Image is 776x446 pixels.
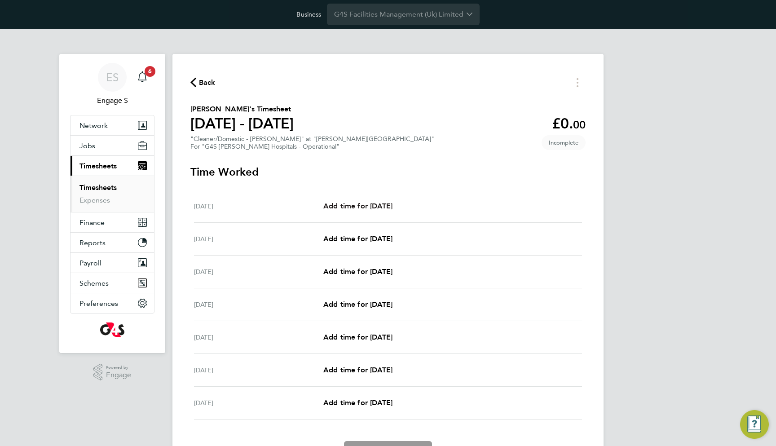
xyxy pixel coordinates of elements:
button: Timesheets Menu [569,75,586,89]
label: Business [296,10,321,18]
button: Network [71,115,154,135]
a: Add time for [DATE] [323,365,392,375]
h2: [PERSON_NAME]'s Timesheet [190,104,294,115]
span: Engage [106,371,131,379]
a: Add time for [DATE] [323,234,392,244]
div: [DATE] [194,365,323,375]
a: Add time for [DATE] [323,332,392,343]
div: [DATE] [194,266,323,277]
a: 6 [133,63,151,92]
span: Timesheets [79,162,117,170]
span: Payroll [79,259,101,267]
a: ESEngage S [70,63,154,106]
span: 00 [573,118,586,131]
a: Expenses [79,196,110,204]
button: Preferences [71,293,154,313]
span: 6 [145,66,155,77]
a: Add time for [DATE] [323,266,392,277]
div: [DATE] [194,332,323,343]
span: Reports [79,238,106,247]
span: Back [199,77,216,88]
a: Go to home page [70,322,154,337]
span: This timesheet is Incomplete. [542,135,586,150]
a: Timesheets [79,183,117,192]
span: Add time for [DATE] [323,366,392,374]
div: Timesheets [71,176,154,212]
h3: Time Worked [190,165,586,179]
span: Jobs [79,141,95,150]
span: Add time for [DATE] [323,202,392,210]
span: Powered by [106,364,131,371]
button: Payroll [71,253,154,273]
button: Engage Resource Center [740,410,769,439]
span: ES [106,71,119,83]
div: "Cleaner/Domestic - [PERSON_NAME]" at "[PERSON_NAME][GEOGRAPHIC_DATA]" [190,135,434,150]
div: [DATE] [194,299,323,310]
div: [DATE] [194,201,323,212]
span: Add time for [DATE] [323,333,392,341]
img: g4s-logo-retina.png [100,322,124,337]
button: Jobs [71,136,154,155]
button: Timesheets [71,156,154,176]
span: Preferences [79,299,118,308]
button: Reports [71,233,154,252]
h1: [DATE] - [DATE] [190,115,294,132]
a: Add time for [DATE] [323,299,392,310]
span: Add time for [DATE] [323,398,392,407]
span: Add time for [DATE] [323,234,392,243]
div: [DATE] [194,397,323,408]
span: Network [79,121,108,130]
span: Add time for [DATE] [323,267,392,276]
a: Add time for [DATE] [323,201,392,212]
span: Engage S [70,95,154,106]
div: [DATE] [194,234,323,244]
span: Schemes [79,279,109,287]
app-decimal: £0. [552,115,586,132]
nav: Main navigation [59,54,165,353]
button: Schemes [71,273,154,293]
a: Powered byEngage [93,364,132,381]
button: Back [190,77,216,88]
div: For "G4S [PERSON_NAME] Hospitals - Operational" [190,143,434,150]
a: Add time for [DATE] [323,397,392,408]
span: Add time for [DATE] [323,300,392,309]
span: Finance [79,218,105,227]
button: Finance [71,212,154,232]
